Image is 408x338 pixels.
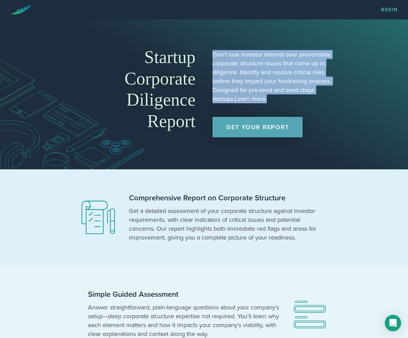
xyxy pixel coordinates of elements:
h2: Simple Guided Assessment [88,290,279,299]
p: Get a detailed assessment of your corporate structure against investor requirements, with clear i... [129,206,320,242]
div: Open Intercom Messenger [385,315,401,331]
h1: Startup Corporate Diligence Report [74,47,195,132]
p: Don't lose investor interest over preventable corporate structure issues that come up in diligenc... [213,50,334,103]
a: Get Your Report [213,117,303,137]
h2: Comprehensive Report on Corporate Structure [129,193,320,203]
a: Begin [381,7,398,12]
a: Learn more. [235,95,267,103]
